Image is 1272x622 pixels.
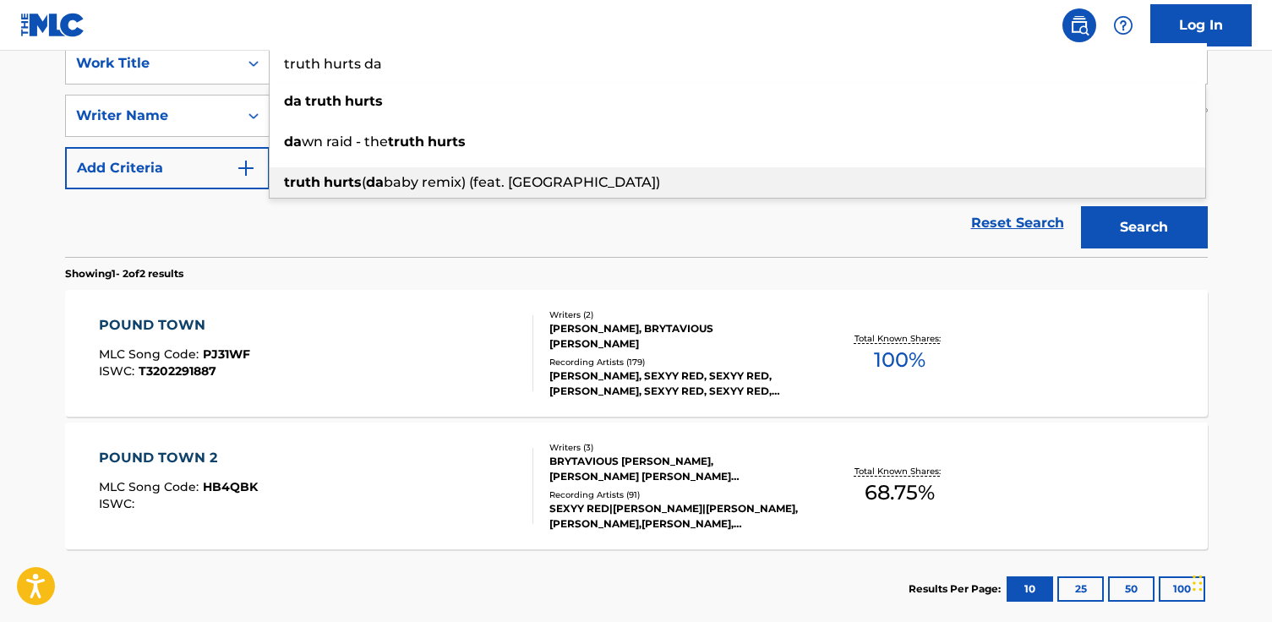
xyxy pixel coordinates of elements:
[99,346,203,362] span: MLC Song Code :
[65,423,1208,549] a: POUND TOWN 2MLC Song Code:HB4QBKISWC:Writers (3)BRYTAVIOUS [PERSON_NAME], [PERSON_NAME] [PERSON_N...
[76,53,228,74] div: Work Title
[20,13,85,37] img: MLC Logo
[865,477,935,508] span: 68.75 %
[388,134,424,150] strong: truth
[1057,576,1104,602] button: 25
[284,93,302,109] strong: da
[1187,541,1272,622] iframe: Chat Widget
[1007,576,1053,602] button: 10
[203,346,250,362] span: PJ31WF
[1081,206,1208,248] button: Search
[65,266,183,281] p: Showing 1 - 2 of 2 results
[1062,8,1096,42] a: Public Search
[1193,558,1203,608] div: Drag
[65,42,1208,257] form: Search Form
[1106,8,1140,42] div: Help
[76,106,228,126] div: Writer Name
[284,174,320,190] strong: truth
[549,501,805,532] div: SEXYY RED|[PERSON_NAME]|[PERSON_NAME], [PERSON_NAME],[PERSON_NAME],[PERSON_NAME], [PERSON_NAME],[...
[99,496,139,511] span: ISWC :
[1113,15,1133,35] img: help
[99,363,139,379] span: ISWC :
[1150,4,1252,46] a: Log In
[909,581,1005,597] p: Results Per Page:
[236,158,256,178] img: 9d2ae6d4665cec9f34b9.svg
[366,174,384,190] strong: da
[65,290,1208,417] a: POUND TOWNMLC Song Code:PJ31WFISWC:T3202291887Writers (2)[PERSON_NAME], BRYTAVIOUS [PERSON_NAME]R...
[203,479,258,494] span: HB4QBK
[854,465,945,477] p: Total Known Shares:
[549,441,805,454] div: Writers ( 3 )
[549,454,805,484] div: BRYTAVIOUS [PERSON_NAME], [PERSON_NAME] [PERSON_NAME] [PERSON_NAME]
[1159,576,1205,602] button: 100
[284,134,302,150] strong: da
[549,308,805,321] div: Writers ( 2 )
[384,174,660,190] span: baby remix) (feat. [GEOGRAPHIC_DATA])
[99,448,258,468] div: POUND TOWN 2
[99,479,203,494] span: MLC Song Code :
[1069,15,1089,35] img: search
[549,368,805,399] div: [PERSON_NAME], SEXYY RED, SEXYY RED,[PERSON_NAME], SEXYY RED, SEXYY RED, [PERSON_NAME], SEXYY RED
[362,174,366,190] span: (
[305,93,341,109] strong: truth
[549,356,805,368] div: Recording Artists ( 179 )
[874,345,925,375] span: 100 %
[549,488,805,501] div: Recording Artists ( 91 )
[139,363,216,379] span: T3202291887
[1108,576,1155,602] button: 50
[854,332,945,345] p: Total Known Shares:
[65,147,270,189] button: Add Criteria
[99,315,250,336] div: POUND TOWN
[963,205,1073,242] a: Reset Search
[302,134,388,150] span: wn raid - the
[428,134,466,150] strong: hurts
[324,174,362,190] strong: hurts
[549,321,805,352] div: [PERSON_NAME], BRYTAVIOUS [PERSON_NAME]
[345,93,383,109] strong: hurts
